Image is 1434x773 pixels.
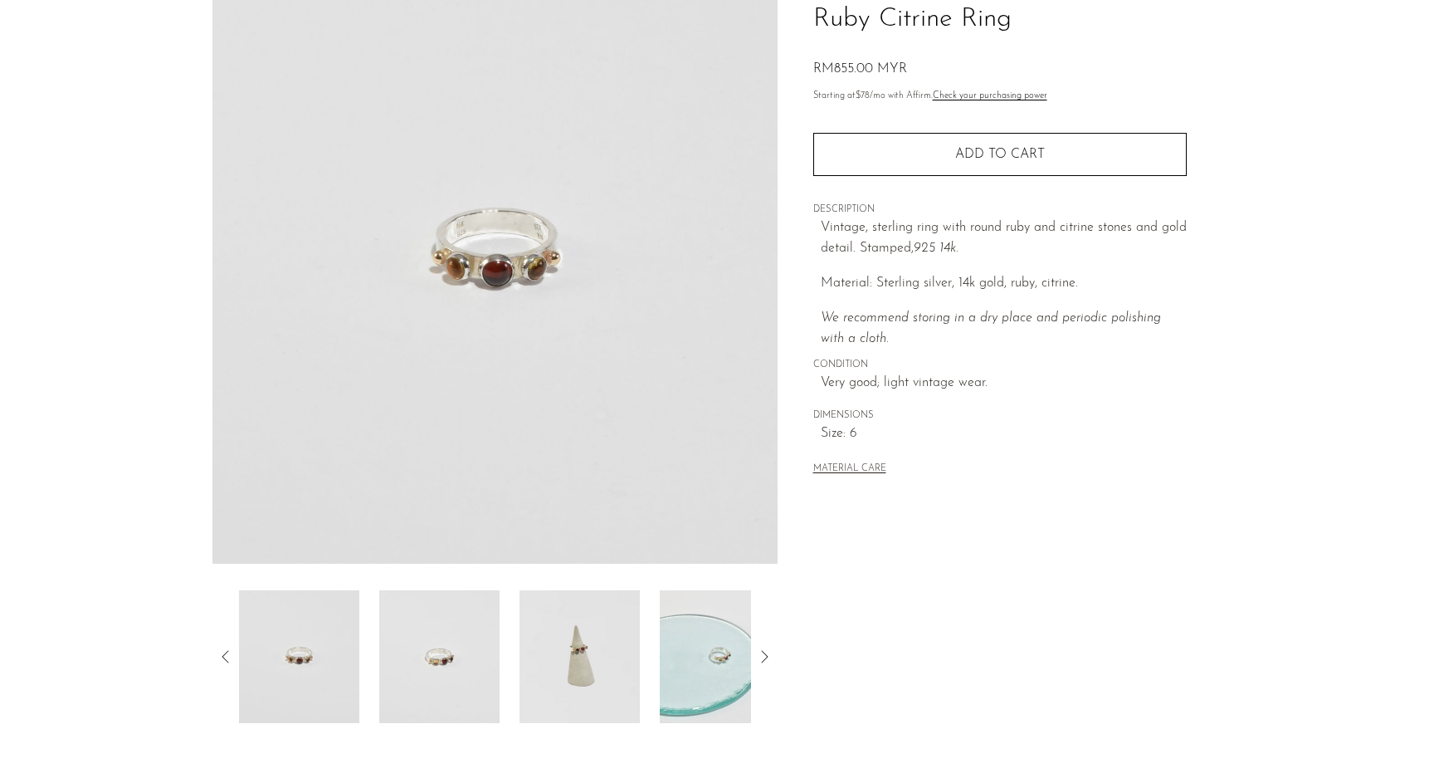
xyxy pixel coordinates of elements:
span: Add to cart [955,147,1045,163]
em: 925 14k. [914,242,958,255]
a: Check your purchasing power - Learn more about Affirm Financing (opens in modal) [933,91,1047,100]
i: We recommend storing in a dry place and periodic polishing with a cloth. [821,311,1161,346]
img: Ruby Citrine Ring [379,590,500,723]
button: Add to cart [813,133,1187,176]
button: MATERIAL CARE [813,463,886,476]
p: Material: Sterling silver, 14k gold, ruby, citrine. [821,273,1187,295]
span: $78 [856,91,870,100]
span: CONDITION [813,358,1187,373]
img: Ruby Citrine Ring [519,590,640,723]
span: RM855.00 MYR [813,62,907,76]
span: DESCRIPTION [813,203,1187,218]
p: Vintage, sterling ring with round ruby and citrine stones and gold detail. Stamped, [821,218,1187,260]
img: Ruby Citrine Ring [239,590,359,723]
span: Size: 6 [821,423,1187,445]
span: Very good; light vintage wear. [821,373,1187,394]
span: DIMENSIONS [813,409,1187,423]
img: Ruby Citrine Ring [660,590,780,723]
p: Starting at /mo with Affirm. [813,89,1187,104]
